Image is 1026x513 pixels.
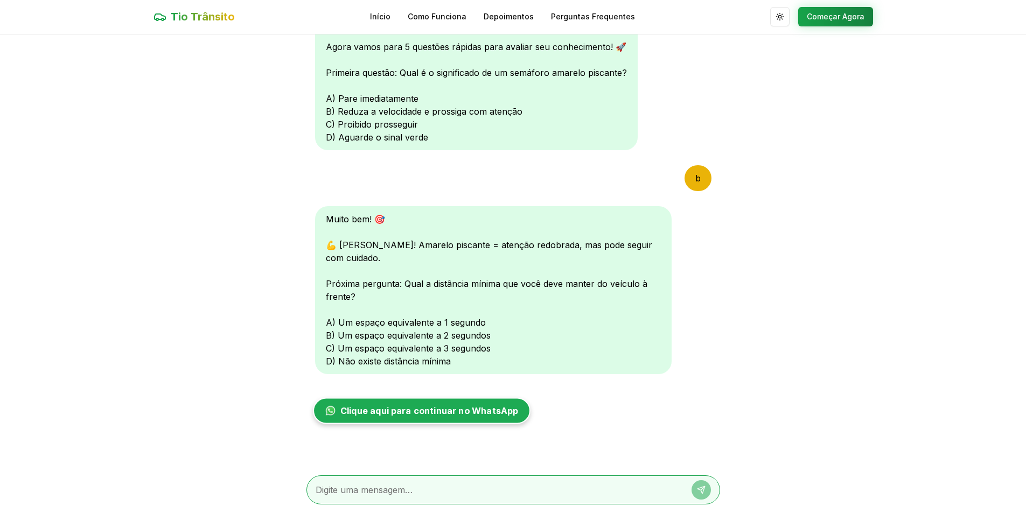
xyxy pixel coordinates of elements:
div: b [685,165,711,191]
a: Como Funciona [408,11,466,22]
a: Perguntas Frequentes [551,11,635,22]
a: Tio Trânsito [153,9,235,24]
a: Depoimentos [484,11,534,22]
a: Clique aqui para continuar no WhatsApp [313,398,531,424]
button: Começar Agora [798,7,873,26]
span: Clique aqui para continuar no WhatsApp [340,404,518,417]
a: Início [370,11,390,22]
div: Muito bem! 🎯 💪 [PERSON_NAME]! Amarelo piscante = atenção redobrada, mas pode seguir com cuidado. ... [315,206,672,374]
div: Não foi dessa vez. A resposta correta é C (60 km/h para via arterial). Agora vamos para 5 questõe... [315,8,638,150]
span: Tio Trânsito [171,9,235,24]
